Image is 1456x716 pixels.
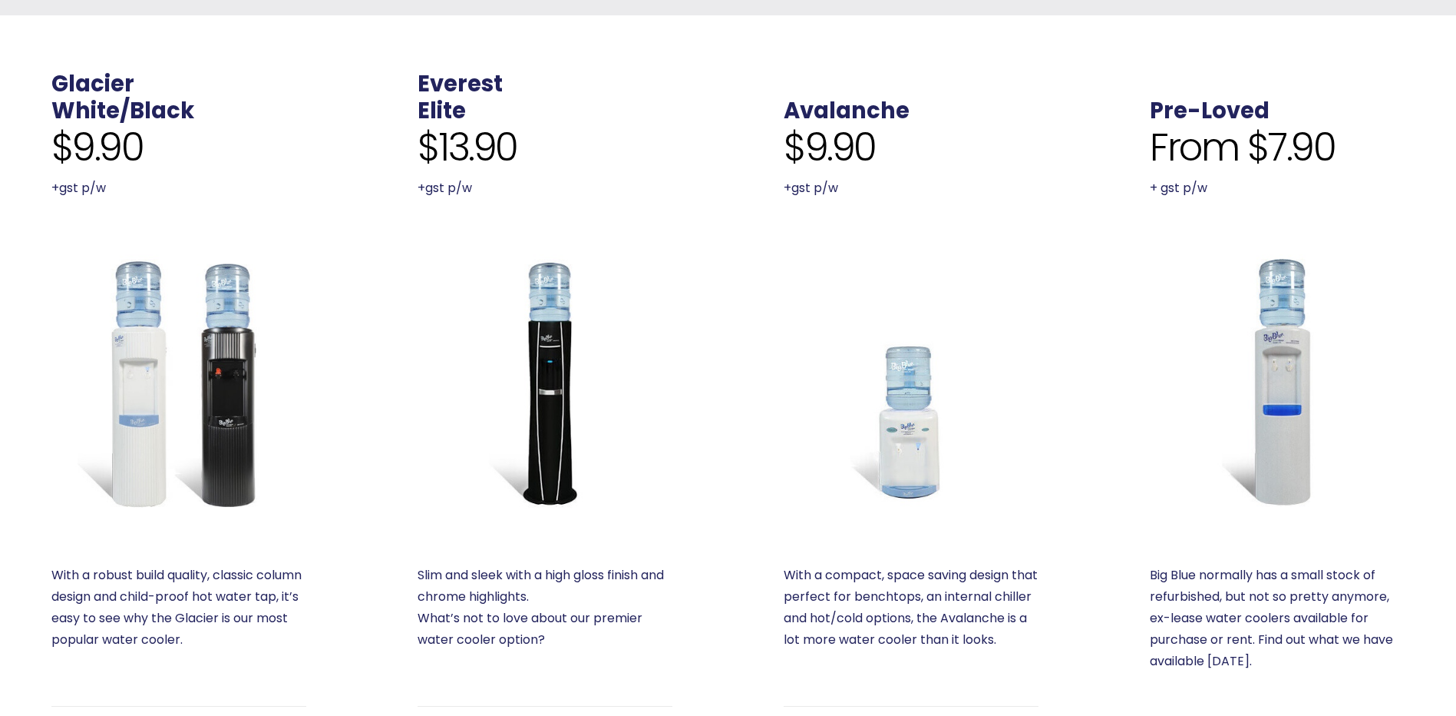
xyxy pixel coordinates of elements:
[418,254,672,509] a: Fill your own Everest Elite
[418,95,466,126] a: Elite
[51,124,144,171] span: $9.90
[784,95,910,126] a: Avalanche
[418,68,503,99] a: Everest
[51,68,134,99] a: Glacier
[784,68,790,99] span: .
[1150,177,1405,199] p: + gst p/w
[1150,124,1335,171] span: From $7.90
[784,177,1038,199] p: +gst p/w
[51,177,306,199] p: +gst p/w
[51,565,306,651] p: With a robust build quality, classic column design and child-proof hot water tap, it’s easy to se...
[418,124,517,171] span: $13.90
[1150,68,1156,99] span: .
[1150,95,1269,126] a: Pre-Loved
[784,565,1038,651] p: With a compact, space saving design that perfect for benchtops, an internal chiller and hot/cold ...
[1150,254,1405,509] a: Refurbished
[784,254,1038,509] a: Avalanche
[1355,615,1435,694] iframe: Chatbot
[51,95,194,126] a: White/Black
[418,177,672,199] p: +gst p/w
[418,565,672,651] p: Slim and sleek with a high gloss finish and chrome highlights. What’s not to love about our premi...
[51,254,306,509] a: Fill your own Glacier
[784,124,876,171] span: $9.90
[1150,565,1405,672] p: Big Blue normally has a small stock of refurbished, but not so pretty anymore, ex-lease water coo...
